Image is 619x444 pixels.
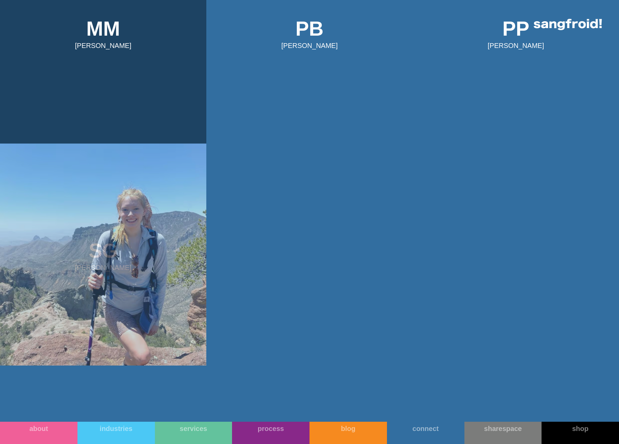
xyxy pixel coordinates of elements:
[542,424,619,433] div: shop
[155,424,232,433] div: services
[281,42,338,49] div: [PERSON_NAME]
[232,424,309,433] div: process
[232,422,309,444] a: process
[309,422,387,444] a: blog
[155,422,232,444] a: services
[534,19,602,30] img: logo
[488,42,544,49] div: [PERSON_NAME]
[75,42,131,49] div: [PERSON_NAME]
[77,424,155,433] div: industries
[464,422,542,444] a: sharespace
[464,424,542,433] div: sharespace
[309,424,387,433] div: blog
[77,422,155,444] a: industries
[387,424,464,433] div: connect
[387,422,464,444] a: connect
[5,133,25,137] a: privacy policy
[542,422,619,444] a: shop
